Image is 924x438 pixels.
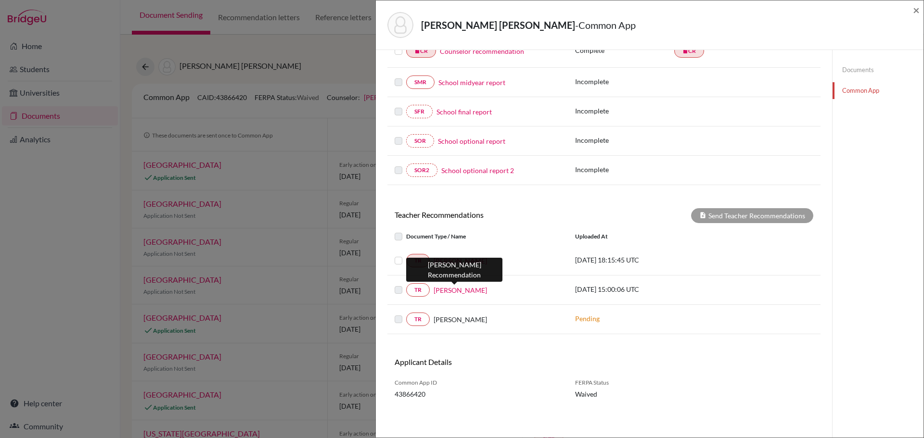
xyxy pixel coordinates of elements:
[387,231,568,242] div: Document Type / Name
[421,19,575,31] strong: [PERSON_NAME] [PERSON_NAME]
[440,46,524,56] a: Counselor recommendation
[575,313,705,324] p: Pending
[833,62,924,78] a: Documents
[575,255,705,265] p: [DATE] 18:15:45 UTC
[406,313,430,326] a: TR
[395,378,561,387] span: Common App ID
[406,105,433,118] a: SFR
[406,163,437,177] a: SOR2
[913,3,920,17] span: ×
[674,44,704,58] a: insert_drive_fileCR
[575,378,669,387] span: FERPA Status
[406,75,435,89] a: SMR
[575,19,636,31] span: - Common App
[575,76,674,87] p: Incomplete
[575,106,674,116] p: Incomplete
[441,165,514,175] a: School optional report 2
[434,285,487,295] a: [PERSON_NAME]
[833,82,924,99] a: Common App
[691,208,813,223] div: Send Teacher Recommendations
[395,389,561,399] span: 43866420
[395,357,597,366] h6: Applicant Details
[438,77,505,88] a: School midyear report
[414,48,420,54] i: insert_drive_file
[434,314,487,325] span: [PERSON_NAME]
[436,107,492,117] a: School final report
[406,254,430,267] a: TR
[406,44,436,58] a: insert_drive_fileCR
[575,389,669,399] span: Waived
[575,284,705,294] p: [DATE] 15:00:06 UTC
[913,4,920,16] button: Close
[406,283,430,297] a: TR
[438,136,505,146] a: School optional report
[575,135,674,145] p: Incomplete
[406,134,434,148] a: SOR
[406,258,502,282] div: [PERSON_NAME] Recommendation
[568,231,712,242] div: Uploaded at
[575,45,674,55] p: Complete
[682,48,688,54] i: insert_drive_file
[575,164,674,175] p: Incomplete
[387,210,604,219] h6: Teacher Recommendations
